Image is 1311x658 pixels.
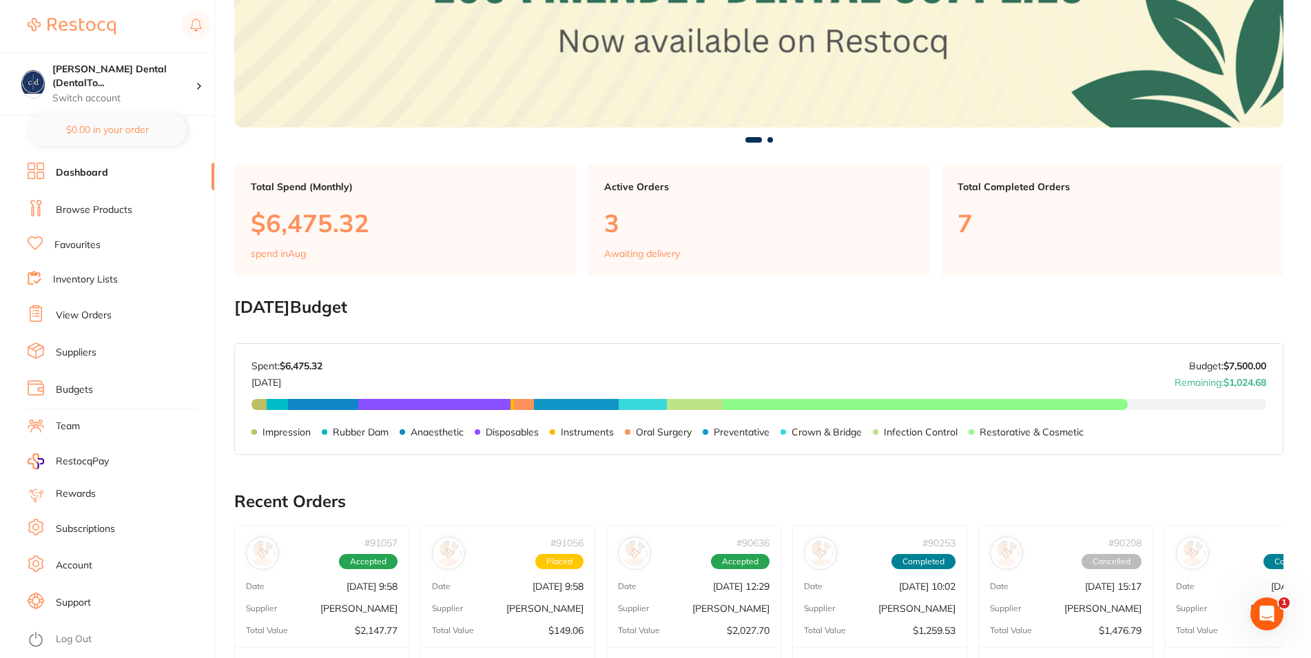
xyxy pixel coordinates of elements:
img: Crotty Dental (DentalTown 4) [21,70,45,94]
p: Date [1176,582,1195,591]
a: Active Orders3Awaiting delivery [588,165,930,276]
p: $149.06 [548,625,584,636]
img: RestocqPay [28,453,44,469]
p: Supplier [1176,604,1207,613]
p: Supplier [432,604,463,613]
p: Anaesthetic [411,426,464,438]
p: Supplier [246,604,277,613]
a: Dashboard [56,166,108,180]
p: Restorative & Cosmetic [980,426,1084,438]
p: [PERSON_NAME] [506,603,584,614]
p: $1,476.79 [1099,625,1142,636]
p: Impression [262,426,311,438]
p: Spent: [251,360,322,371]
span: Cancelled [1082,554,1142,569]
p: Supplier [990,604,1021,613]
p: Disposables [486,426,539,438]
strong: $7,500.00 [1224,360,1266,372]
p: [DATE] 9:58 [347,581,398,592]
a: Inventory Lists [53,273,118,287]
span: 1 [1279,597,1290,608]
a: Suppliers [56,346,96,360]
a: Support [56,596,91,610]
p: Crown & Bridge [792,426,862,438]
p: 3 [604,209,913,237]
p: Total Value [618,626,660,635]
p: # 90208 [1108,537,1142,548]
p: # 90253 [922,537,956,548]
img: Restocq Logo [28,18,116,34]
p: [DATE] 9:58 [533,581,584,592]
span: RestocqPay [56,455,109,469]
p: $6,475.32 [251,209,560,237]
a: Rewards [56,487,96,501]
p: Date [990,582,1009,591]
img: Henry Schein Halas [621,540,648,566]
p: Instruments [561,426,614,438]
p: Total Value [246,626,288,635]
p: $1,259.53 [913,625,956,636]
a: Browse Products [56,203,132,217]
p: Remaining: [1175,371,1266,388]
p: [PERSON_NAME] [1064,603,1142,614]
p: Preventative [714,426,770,438]
p: [DATE] 10:02 [899,581,956,592]
p: 7 [958,209,1267,237]
p: # 90636 [736,537,770,548]
a: View Orders [56,309,112,322]
p: Total Value [432,626,474,635]
p: Date [246,582,265,591]
p: Total Value [804,626,846,635]
a: Budgets [56,383,93,397]
img: Adam Dental [435,540,462,566]
p: Infection Control [884,426,958,438]
p: Active Orders [604,181,913,192]
p: Supplier [804,604,835,613]
img: Henry Schein Halas [249,540,276,566]
a: Log Out [56,633,92,646]
img: Henry Schein Halas [807,540,834,566]
p: [DATE] 12:29 [713,581,770,592]
span: Accepted [711,554,770,569]
p: # 91056 [550,537,584,548]
p: Total Value [1176,626,1218,635]
p: Rubber Dam [333,426,389,438]
p: [DATE] [251,371,322,388]
p: Awaiting delivery [604,248,680,259]
p: [DATE] 15:17 [1085,581,1142,592]
p: Budget: [1189,360,1266,371]
strong: $1,024.68 [1224,376,1266,389]
a: Account [56,559,92,573]
p: Total Value [990,626,1032,635]
a: Total Completed Orders7 [941,165,1283,276]
p: Oral Surgery [636,426,692,438]
span: Placed [535,554,584,569]
a: Team [56,420,80,433]
p: Date [804,582,823,591]
p: $2,027.70 [727,625,770,636]
a: Subscriptions [56,522,115,536]
p: [PERSON_NAME] [692,603,770,614]
p: Switch account [52,92,196,105]
h2: [DATE] Budget [234,298,1283,317]
p: Supplier [618,604,649,613]
a: RestocqPay [28,453,109,469]
p: [PERSON_NAME] [878,603,956,614]
p: spend in Aug [251,248,306,259]
h4: Crotty Dental (DentalTown 4) [52,63,196,90]
p: $2,147.77 [355,625,398,636]
p: [PERSON_NAME] [320,603,398,614]
p: Total Spend (Monthly) [251,181,560,192]
p: Date [618,582,637,591]
a: Favourites [54,238,101,252]
span: Accepted [339,554,398,569]
p: # 91057 [364,537,398,548]
button: Log Out [28,629,210,651]
strong: $6,475.32 [280,360,322,372]
img: Henry Schein Halas [993,540,1020,566]
span: Completed [891,554,956,569]
h2: Recent Orders [234,492,1283,511]
img: Adam Dental [1179,540,1206,566]
p: Date [432,582,451,591]
a: Total Spend (Monthly)$6,475.32spend inAug [234,165,577,276]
